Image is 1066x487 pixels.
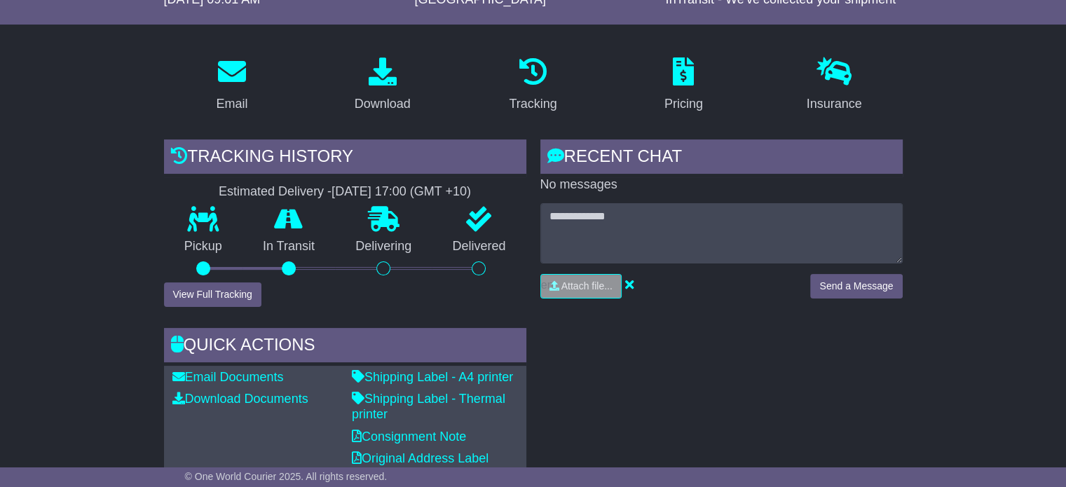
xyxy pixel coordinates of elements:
[164,282,261,307] button: View Full Tracking
[164,239,242,254] p: Pickup
[798,53,871,118] a: Insurance
[664,95,703,114] div: Pricing
[335,239,432,254] p: Delivering
[540,177,903,193] p: No messages
[346,53,420,118] a: Download
[352,451,488,465] a: Original Address Label
[352,392,505,421] a: Shipping Label - Thermal printer
[509,95,556,114] div: Tracking
[164,328,526,366] div: Quick Actions
[332,184,471,200] div: [DATE] 17:00 (GMT +10)
[807,95,862,114] div: Insurance
[216,95,247,114] div: Email
[242,239,335,254] p: In Transit
[810,274,902,299] button: Send a Message
[185,471,388,482] span: © One World Courier 2025. All rights reserved.
[355,95,411,114] div: Download
[500,53,566,118] a: Tracking
[164,139,526,177] div: Tracking history
[172,370,284,384] a: Email Documents
[352,370,513,384] a: Shipping Label - A4 printer
[207,53,257,118] a: Email
[172,392,308,406] a: Download Documents
[352,430,466,444] a: Consignment Note
[432,239,526,254] p: Delivered
[540,139,903,177] div: RECENT CHAT
[164,184,526,200] div: Estimated Delivery -
[655,53,712,118] a: Pricing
